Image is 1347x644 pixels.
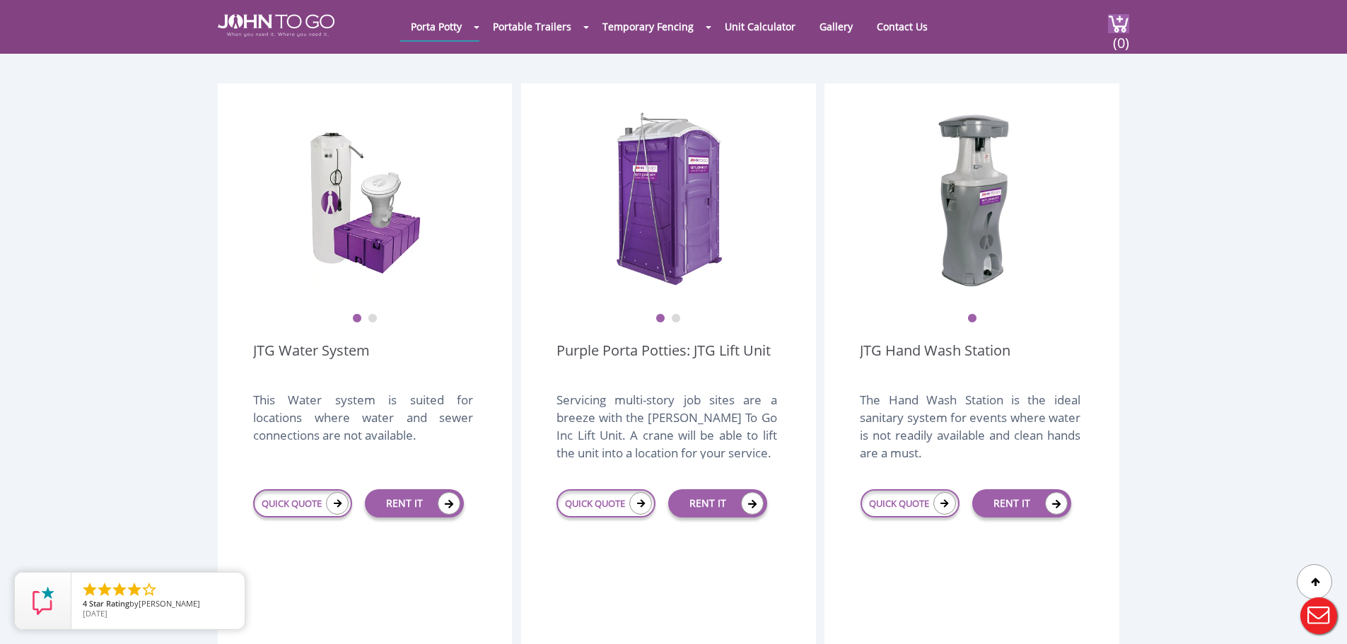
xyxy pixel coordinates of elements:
li:  [141,581,158,598]
button: 1 of 1 [967,314,977,324]
img: Review Rating [29,587,57,615]
button: 1 of 2 [655,314,665,324]
a: RENT IT [668,489,767,517]
button: Live Chat [1290,587,1347,644]
a: RENT IT [365,489,464,517]
li:  [96,581,113,598]
a: QUICK QUOTE [556,489,655,517]
a: Purple Porta Potties: JTG Lift Unit [556,341,771,380]
li:  [81,581,98,598]
div: Servicing multi-story job sites are a breeze with the [PERSON_NAME] To Go Inc Lift Unit. A crane ... [556,391,776,459]
a: Temporary Fencing [592,13,704,40]
a: QUICK QUOTE [253,489,352,517]
li:  [126,581,143,598]
div: The Hand Wash Station is the ideal sanitary system for events where water is not readily availabl... [860,391,1080,459]
a: Gallery [809,13,863,40]
img: j2g fresh water system 1 [309,112,421,288]
span: [PERSON_NAME] [139,598,200,609]
div: This Water system is suited for locations where water and sewer connections are not available. [253,391,473,459]
a: QUICK QUOTE [861,489,960,517]
a: JTG Water System [253,341,370,380]
span: [DATE] [83,608,107,619]
a: RENT IT [972,489,1071,517]
span: by [83,599,233,609]
img: JOHN to go [218,14,334,37]
a: Contact Us [866,13,938,40]
a: JTG Hand Wash Station [860,341,1010,380]
span: (0) [1112,22,1129,52]
a: Portable Trailers [482,13,582,40]
a: Unit Calculator [714,13,806,40]
li:  [111,581,128,598]
a: Porta Potty [400,13,472,40]
button: 2 of 2 [671,314,681,324]
span: 4 [83,598,87,609]
img: cart a [1108,14,1129,33]
button: 2 of 2 [368,314,378,324]
span: Star Rating [89,598,129,609]
button: 1 of 2 [352,314,362,324]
